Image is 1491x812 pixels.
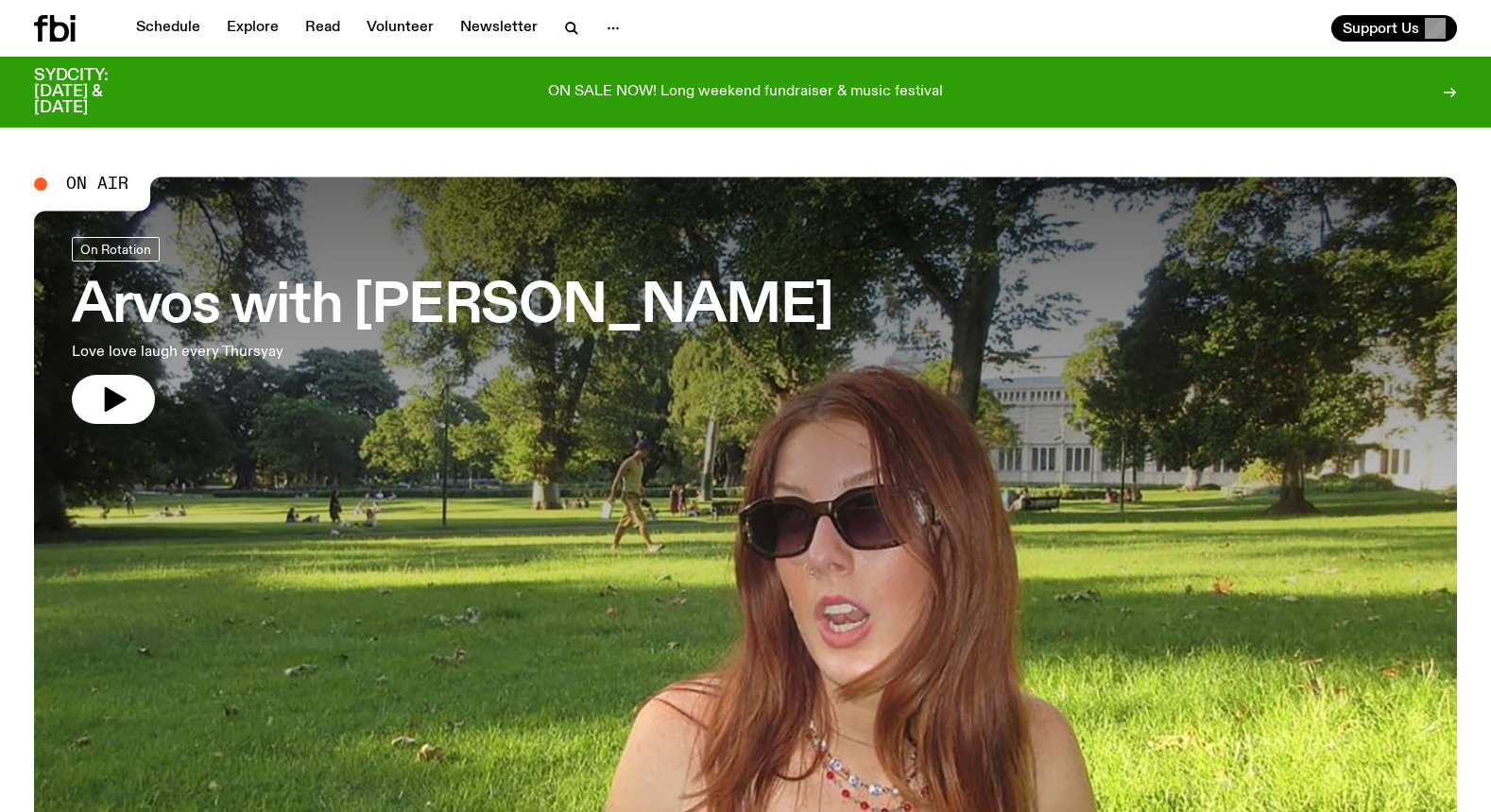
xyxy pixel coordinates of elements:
[355,15,445,42] a: Volunteer
[215,15,290,42] a: Explore
[72,237,160,262] a: On Rotation
[72,237,833,424] a: Arvos with [PERSON_NAME]Love love laugh every Thursyay
[1343,20,1419,37] span: Support Us
[72,341,556,364] p: Love love laugh every Thursyay
[548,84,943,101] p: ON SALE NOW! Long weekend fundraiser & music festival
[80,243,151,257] span: On Rotation
[72,280,833,333] h3: Arvos with [PERSON_NAME]
[125,15,212,42] a: Schedule
[294,15,351,42] a: Read
[34,68,155,116] h3: SYDCITY: [DATE] & [DATE]
[449,15,549,42] a: Newsletter
[66,176,129,193] span: On Air
[1331,15,1457,42] button: Support Us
